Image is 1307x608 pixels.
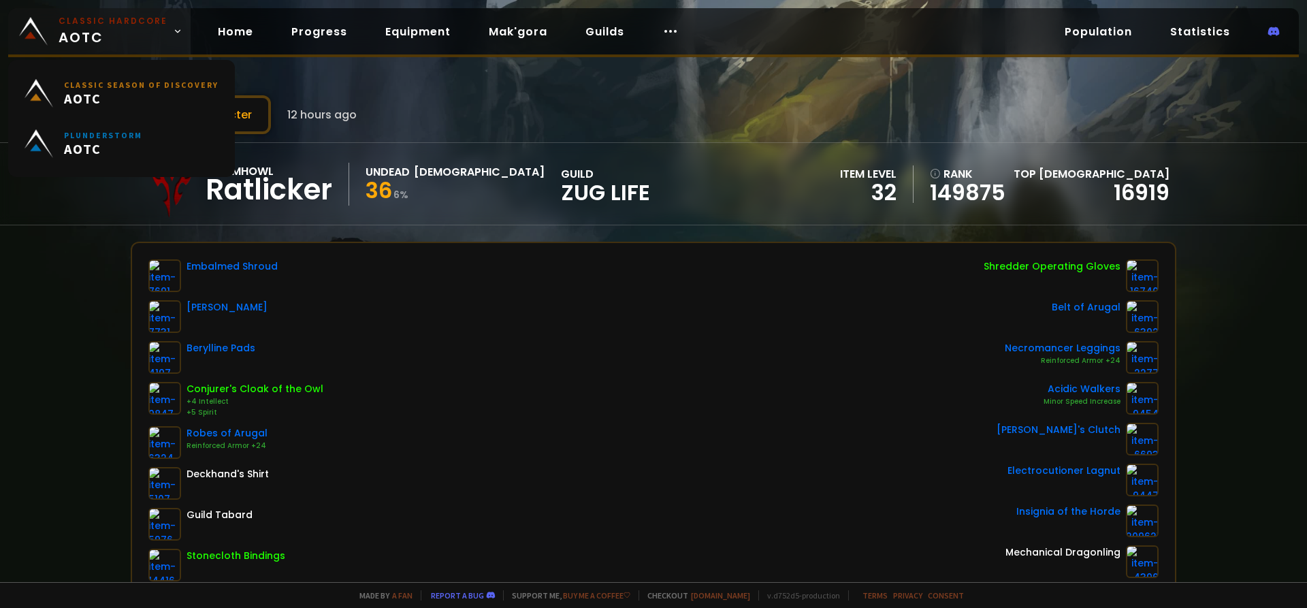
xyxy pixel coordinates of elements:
div: Reinforced Armor +24 [1005,355,1120,366]
a: a fan [392,590,413,601]
a: Home [207,18,264,46]
div: Necromancer Leggings [1005,341,1120,355]
div: Undead [366,163,410,180]
div: +5 Spirit [187,407,323,418]
div: Shredder Operating Gloves [984,259,1120,274]
a: Privacy [893,590,922,601]
div: Guild Tabard [187,508,253,522]
span: 36 [366,175,392,206]
a: Buy me a coffee [563,590,630,601]
a: Report a bug [431,590,484,601]
span: 12 hours ago [287,106,357,123]
div: Embalmed Shroud [187,259,278,274]
img: item-6392 [1126,300,1159,333]
img: item-6324 [148,426,181,459]
img: item-209621 [1126,505,1159,537]
a: Mak'gora [478,18,558,46]
img: item-4197 [148,341,181,374]
span: [DEMOGRAPHIC_DATA] [1039,166,1169,182]
div: Conjurer's Cloak of the Owl [187,382,323,396]
div: Doomhowl [206,163,332,180]
small: Classic Hardcore [59,15,167,27]
div: Deckhand's Shirt [187,467,269,481]
div: Minor Speed Increase [1044,396,1120,407]
div: Electrocutioner Lagnut [1007,464,1120,478]
div: Acidic Walkers [1044,382,1120,396]
img: item-5107 [148,467,181,500]
div: item level [840,165,897,182]
img: item-7731 [148,300,181,333]
div: Mechanical Dragonling [1005,545,1120,560]
img: item-16740 [1126,259,1159,292]
span: Made by [351,590,413,601]
div: Insignia of the Horde [1016,505,1120,519]
div: 32 [840,182,897,203]
a: Classic HardcoreAOTC [8,8,191,54]
div: guild [561,165,650,203]
div: Robes of Arugal [187,426,268,441]
a: 149875 [930,182,1005,203]
div: Belt of Arugal [1052,300,1120,315]
img: item-7691 [148,259,181,292]
div: rank [930,165,1005,182]
img: item-5976 [148,508,181,541]
div: Top [1014,165,1169,182]
a: [DOMAIN_NAME] [691,590,750,601]
div: Ratlicker [206,180,332,200]
a: 16919 [1114,177,1169,208]
a: PlunderstormAOTC [16,118,227,169]
img: item-9454 [1126,382,1159,415]
a: Consent [928,590,964,601]
span: Checkout [639,590,750,601]
div: [PERSON_NAME] [187,300,268,315]
a: Progress [280,18,358,46]
small: Classic Season of Discovery [64,80,219,90]
img: item-6693 [1126,423,1159,455]
a: Statistics [1159,18,1241,46]
div: Stonecloth Bindings [187,549,285,563]
a: Guilds [575,18,635,46]
a: Population [1054,18,1143,46]
img: item-9447 [1126,464,1159,496]
div: Reinforced Armor +24 [187,441,268,451]
a: Terms [862,590,888,601]
a: Classic Season of DiscoveryAOTC [16,68,227,118]
span: AOTC [64,140,142,157]
small: Plunderstorm [64,130,142,140]
span: Zug Life [561,182,650,203]
div: [PERSON_NAME]'s Clutch [997,423,1120,437]
span: AOTC [64,90,219,107]
div: +4 Intellect [187,396,323,407]
div: Berylline Pads [187,341,255,355]
span: Support me, [503,590,630,601]
span: AOTC [59,15,167,48]
img: item-2277 [1126,341,1159,374]
img: item-9847 [148,382,181,415]
span: v. d752d5 - production [758,590,840,601]
img: item-14416 [148,549,181,581]
small: 6 % [393,188,408,202]
img: item-4396 [1126,545,1159,578]
div: [DEMOGRAPHIC_DATA] [414,163,545,180]
a: Equipment [374,18,462,46]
